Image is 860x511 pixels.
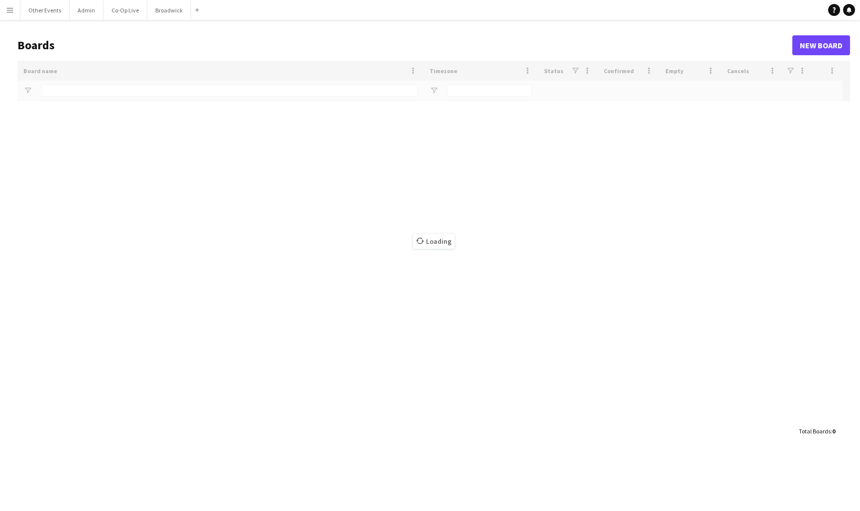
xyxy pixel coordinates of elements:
[147,0,191,20] button: Broadwick
[792,35,850,55] a: New Board
[20,0,70,20] button: Other Events
[17,38,792,53] h1: Boards
[799,421,835,441] div: :
[799,427,831,435] span: Total Boards
[413,234,454,249] span: Loading
[70,0,104,20] button: Admin
[104,0,147,20] button: Co-Op Live
[832,427,835,435] span: 0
